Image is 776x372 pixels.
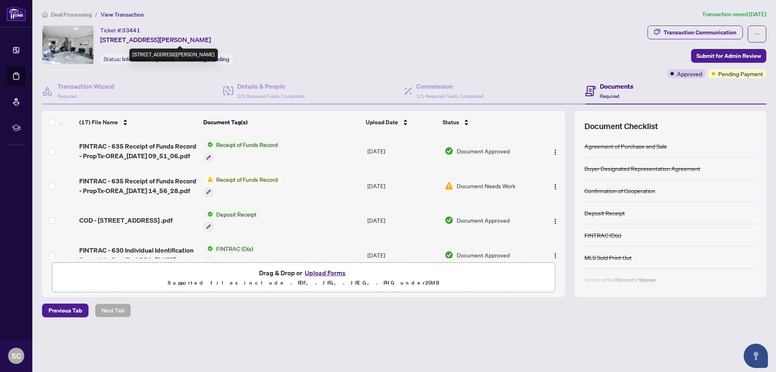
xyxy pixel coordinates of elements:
[42,12,48,17] span: home
[457,251,510,259] span: Document Approved
[457,181,515,190] span: Document Needs Work
[259,268,348,278] span: Drag & Drop or
[6,6,26,21] img: logo
[439,111,536,134] th: Status
[457,147,510,155] span: Document Approved
[549,214,562,227] button: Logo
[79,118,118,127] span: (17) File Name
[52,263,555,293] span: Drag & Drop orUpload FormsSupported files include .PDF, .JPG, .JPEG, .PNG under25MB
[51,11,92,18] span: Deal Processing
[552,149,559,155] img: Logo
[57,81,114,91] h4: Transaction Wizard
[100,53,232,64] div: Status:
[584,253,632,262] div: MLS Sold Print Out
[213,244,256,253] span: FINTRAC ID(s)
[48,304,82,317] span: Previous Tab
[702,10,766,19] article: Transaction saved [DATE]
[204,244,213,253] img: Status Icon
[366,118,398,127] span: Upload Date
[445,147,453,155] img: Document Status
[79,215,173,225] span: COD - [STREET_ADDRESS] .pdf
[237,81,304,91] h4: Details & People
[364,168,441,203] td: [DATE]
[677,69,702,78] span: Approved
[213,210,260,219] span: Deposit Receipt
[95,10,97,19] li: /
[42,26,93,64] img: IMG-N12102852_1.jpg
[549,179,562,192] button: Logo
[204,140,213,149] img: Status Icon
[79,245,198,265] span: FINTRAC - 630 Individual Identification Record A - PropTx-OREA_[DATE] 18_55_23.pdf
[416,93,483,99] span: 1/1 Required Fields Completed
[204,175,213,184] img: Status Icon
[76,111,200,134] th: (17) File Name
[204,140,281,162] button: Status IconReceipt of Funds Record
[237,93,304,99] span: 2/2 Required Fields Completed
[416,81,483,91] h4: Commission
[57,278,550,288] p: Supported files include .PDF, .JPG, .JPEG, .PNG under 25 MB
[600,81,633,91] h4: Documents
[12,350,21,361] span: SC
[200,111,362,134] th: Document Tag(s)
[647,26,743,39] button: Transaction Communication
[445,216,453,225] img: Document Status
[213,175,281,184] span: Receipt of Funds Record
[445,251,453,259] img: Document Status
[754,31,760,37] span: ellipsis
[457,216,510,225] span: Document Approved
[42,304,89,317] button: Previous Tab
[443,118,459,127] span: Status
[549,145,562,157] button: Logo
[552,183,559,190] img: Logo
[600,93,619,99] span: Required
[122,27,140,34] span: 33441
[213,140,281,149] span: Receipt of Funds Record
[79,141,198,161] span: FINTRAC - 635 Receipt of Funds Record - PropTx-OREA_[DATE] 09_51_06.pdf
[204,210,260,232] button: Status IconDeposit Receipt
[204,210,213,219] img: Status Icon
[302,268,348,278] button: Upload Forms
[584,121,658,132] span: Document Checklist
[101,11,144,18] span: View Transaction
[584,164,700,173] div: Buyer Designated Representation Agreement
[363,111,439,134] th: Upload Date
[100,35,211,45] span: [STREET_ADDRESS][PERSON_NAME]
[100,26,140,35] div: Ticket #:
[552,218,559,225] img: Logo
[584,142,667,151] div: Agreement of Purchase and Sale
[364,238,441,272] td: [DATE]
[552,253,559,259] img: Logo
[584,231,621,240] div: FINTRAC ID(s)
[691,49,766,63] button: Submit for Admin Review
[204,175,281,197] button: Status IconReceipt of Funds Record
[364,203,441,238] td: [DATE]
[584,208,625,217] div: Deposit Receipt
[204,244,256,266] button: Status IconFINTRAC ID(s)
[445,181,453,190] img: Document Status
[664,26,736,39] div: Transaction Communication
[57,93,77,99] span: Required
[696,49,761,62] span: Submit for Admin Review
[79,176,198,196] span: FINTRAC - 635 Receipt of Funds Record - PropTx-OREA_[DATE] 14_56_28.pdf
[718,69,763,78] span: Pending Payment
[584,186,655,195] div: Confirmation of Cooperation
[122,55,229,63] span: Information Updated - Processing Pending
[95,304,131,317] button: Next Tab
[549,249,562,261] button: Logo
[744,344,768,368] button: Open asap
[364,134,441,168] td: [DATE]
